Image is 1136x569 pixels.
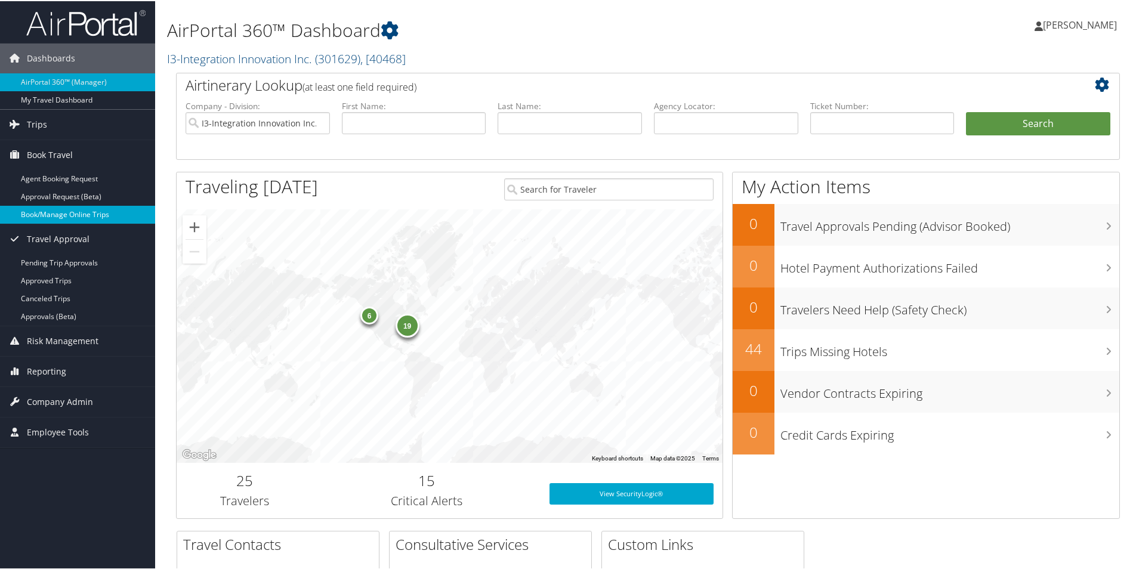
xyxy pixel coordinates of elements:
span: Travel Approval [27,223,89,253]
h2: 0 [733,254,774,274]
h1: AirPortal 360™ Dashboard [167,17,808,42]
h2: Airtinerary Lookup [186,74,1032,94]
span: ( 301629 ) [315,50,360,66]
button: Search [966,111,1110,135]
a: 0Hotel Payment Authorizations Failed [733,245,1119,286]
h3: Trips Missing Hotels [780,336,1119,359]
h2: Consultative Services [396,533,591,553]
span: Reporting [27,355,66,385]
h2: 0 [733,421,774,441]
a: 0Credit Cards Expiring [733,412,1119,453]
h2: 0 [733,296,774,316]
span: , [ 40468 ] [360,50,406,66]
h3: Hotel Payment Authorizations Failed [780,253,1119,276]
a: 0Travelers Need Help (Safety Check) [733,286,1119,328]
h2: 25 [186,469,304,490]
h2: Travel Contacts [183,533,379,553]
h2: Custom Links [608,533,804,553]
button: Zoom out [183,239,206,262]
h2: 0 [733,379,774,400]
a: 44Trips Missing Hotels [733,328,1119,370]
label: Last Name: [498,99,642,111]
a: 0Vendor Contracts Expiring [733,370,1119,412]
a: View SecurityLogic® [550,482,714,503]
h3: Credit Cards Expiring [780,420,1119,443]
h2: 0 [733,212,774,233]
h1: My Action Items [733,173,1119,198]
img: Google [180,446,219,462]
a: [PERSON_NAME] [1035,6,1129,42]
a: 0Travel Approvals Pending (Advisor Booked) [733,203,1119,245]
h3: Travelers [186,491,304,508]
h1: Traveling [DATE] [186,173,318,198]
a: I3-Integration Innovation Inc. [167,50,406,66]
img: airportal-logo.png [26,8,146,36]
span: Map data ©2025 [650,454,695,460]
span: Book Travel [27,139,73,169]
h3: Travelers Need Help (Safety Check) [780,295,1119,317]
a: Terms (opens in new tab) [702,454,719,460]
a: Open this area in Google Maps (opens a new window) [180,446,219,462]
h3: Travel Approvals Pending (Advisor Booked) [780,211,1119,234]
span: (at least one field required) [302,79,416,92]
span: Company Admin [27,386,93,416]
h3: Critical Alerts [322,491,532,508]
span: Trips [27,109,47,138]
button: Zoom in [183,214,206,238]
label: Agency Locator: [654,99,798,111]
h2: 44 [733,338,774,358]
h3: Vendor Contracts Expiring [780,378,1119,401]
span: [PERSON_NAME] [1043,17,1117,30]
label: Company - Division: [186,99,330,111]
div: 6 [360,305,378,323]
h2: 15 [322,469,532,490]
span: Dashboards [27,42,75,72]
div: 19 [396,313,419,336]
input: Search for Traveler [504,177,714,199]
button: Keyboard shortcuts [592,453,643,462]
label: First Name: [342,99,486,111]
span: Employee Tools [27,416,89,446]
label: Ticket Number: [810,99,955,111]
span: Risk Management [27,325,98,355]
